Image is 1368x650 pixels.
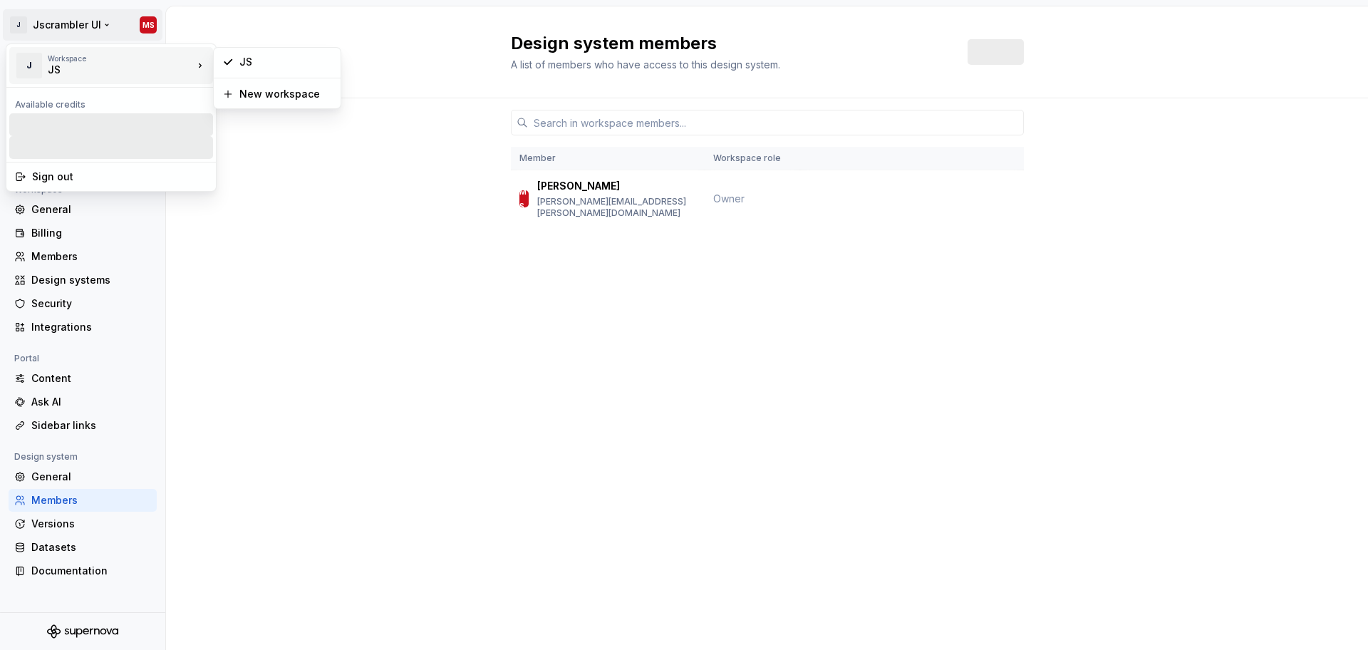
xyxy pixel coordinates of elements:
div: Sign out [32,170,207,184]
div: JS [48,63,169,77]
div: Available credits [9,91,213,113]
div: Workspace [48,54,193,63]
div: JS [239,55,332,69]
div: J [16,53,42,78]
div: New workspace [239,87,332,101]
